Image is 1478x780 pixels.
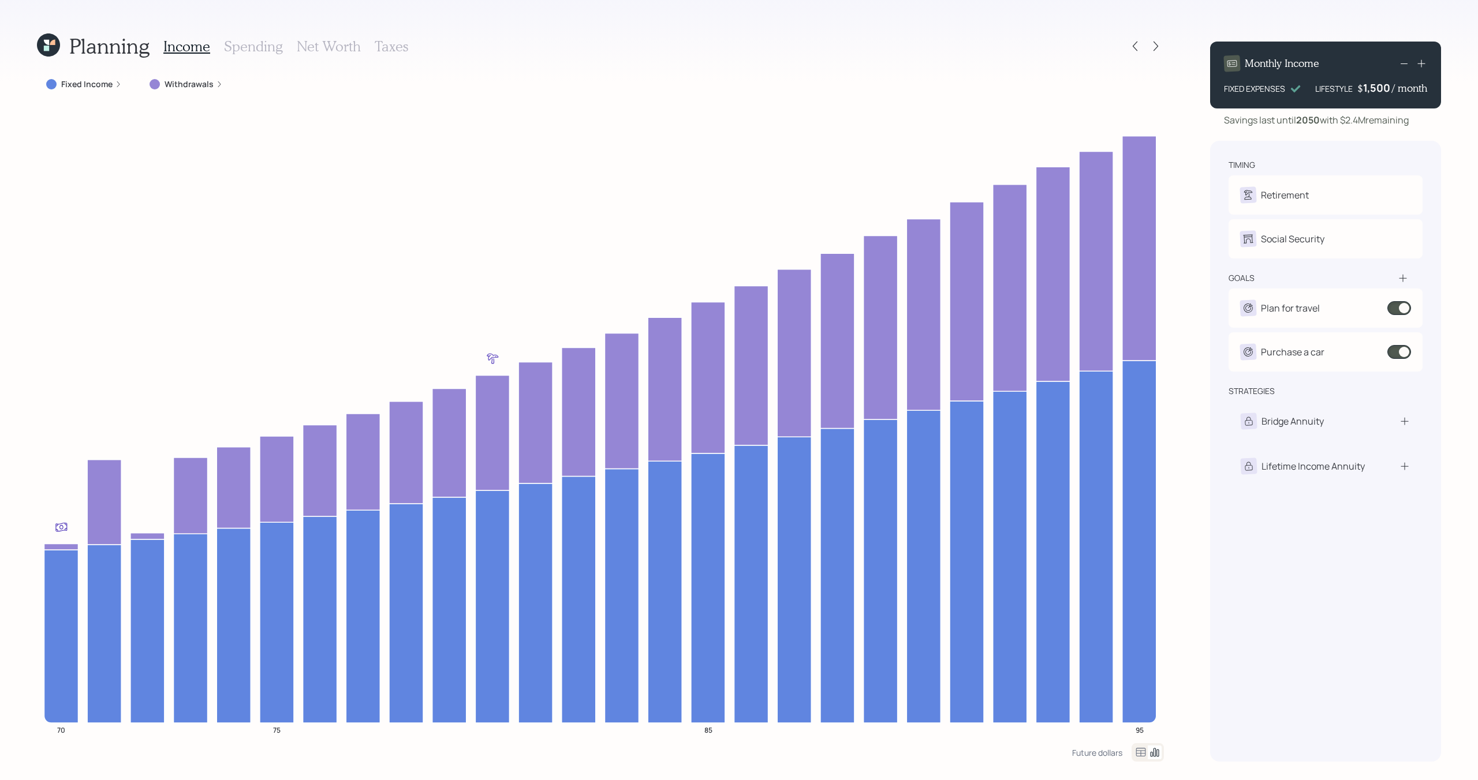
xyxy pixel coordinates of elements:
tspan: 75 [273,725,281,734]
label: Fixed Income [61,78,113,90]
div: Purchase a car [1261,345,1324,359]
div: strategies [1229,385,1275,397]
div: LIFESTYLE [1315,82,1353,95]
h4: / month [1392,82,1427,95]
div: Social Security [1261,232,1324,246]
b: 2050 [1296,114,1320,126]
div: Retirement [1261,188,1309,202]
h3: Income [163,38,210,55]
div: timing [1229,159,1255,171]
div: Lifetime Income Annuity [1261,459,1365,473]
h1: Planning [69,33,150,58]
tspan: 95 [1136,725,1144,734]
label: Withdrawals [165,78,214,90]
div: Bridge Annuity [1261,414,1324,428]
div: Plan for travel [1261,301,1320,315]
tspan: 70 [57,725,65,734]
div: Future dollars [1072,747,1122,758]
h3: Net Worth [297,38,361,55]
div: Savings last until with $2.4M remaining [1224,113,1409,127]
h3: Spending [224,38,283,55]
h4: $ [1357,82,1363,95]
div: 1,500 [1363,81,1392,95]
tspan: 85 [704,725,712,734]
div: FIXED EXPENSES [1224,82,1285,95]
h4: Monthly Income [1245,57,1319,70]
h3: Taxes [375,38,408,55]
div: goals [1229,272,1255,284]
